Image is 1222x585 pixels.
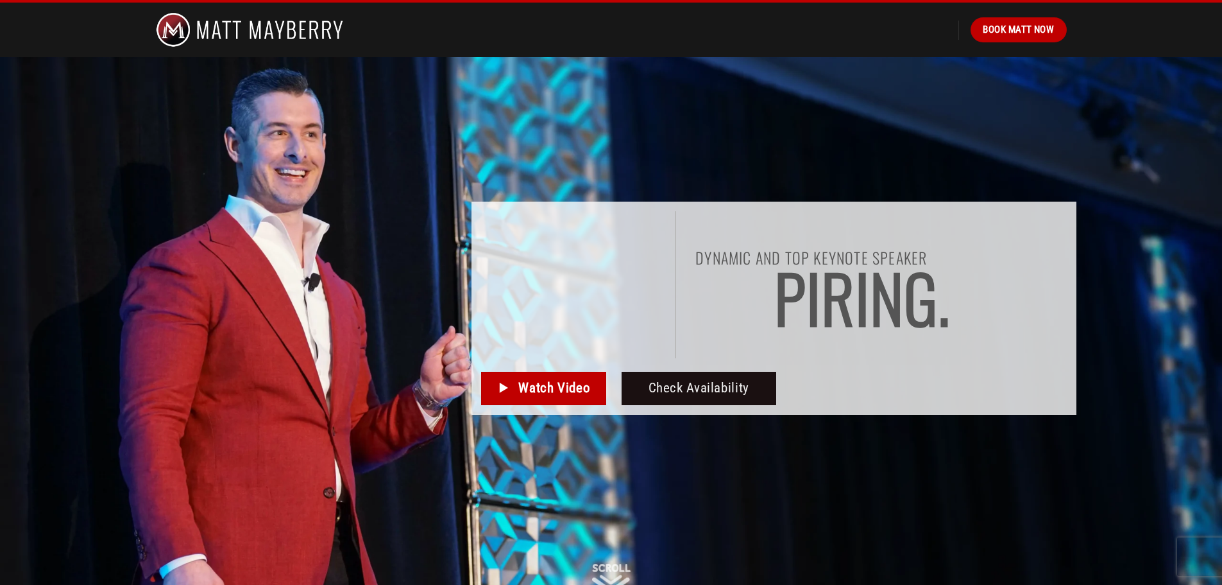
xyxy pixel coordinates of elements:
span: Watch Video [518,378,590,399]
span: Check Availability [649,378,749,399]
a: Watch Video [481,372,606,405]
span: Book Matt Now [983,22,1054,37]
a: Book Matt Now [971,17,1066,42]
a: Check Availability [622,372,776,405]
img: Matt Mayberry [156,3,344,57]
